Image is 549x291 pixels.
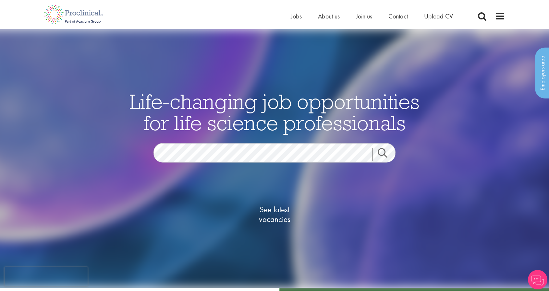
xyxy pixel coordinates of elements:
[424,12,453,20] a: Upload CV
[242,179,307,250] a: See latestvacancies
[356,12,372,20] a: Join us
[242,204,307,224] span: See latest vacancies
[129,88,420,135] span: Life-changing job opportunities for life science professionals
[5,267,88,286] iframe: reCAPTCHA
[528,270,547,289] img: Chatbot
[388,12,408,20] a: Contact
[291,12,302,20] a: Jobs
[372,148,400,161] a: Job search submit button
[318,12,340,20] a: About us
